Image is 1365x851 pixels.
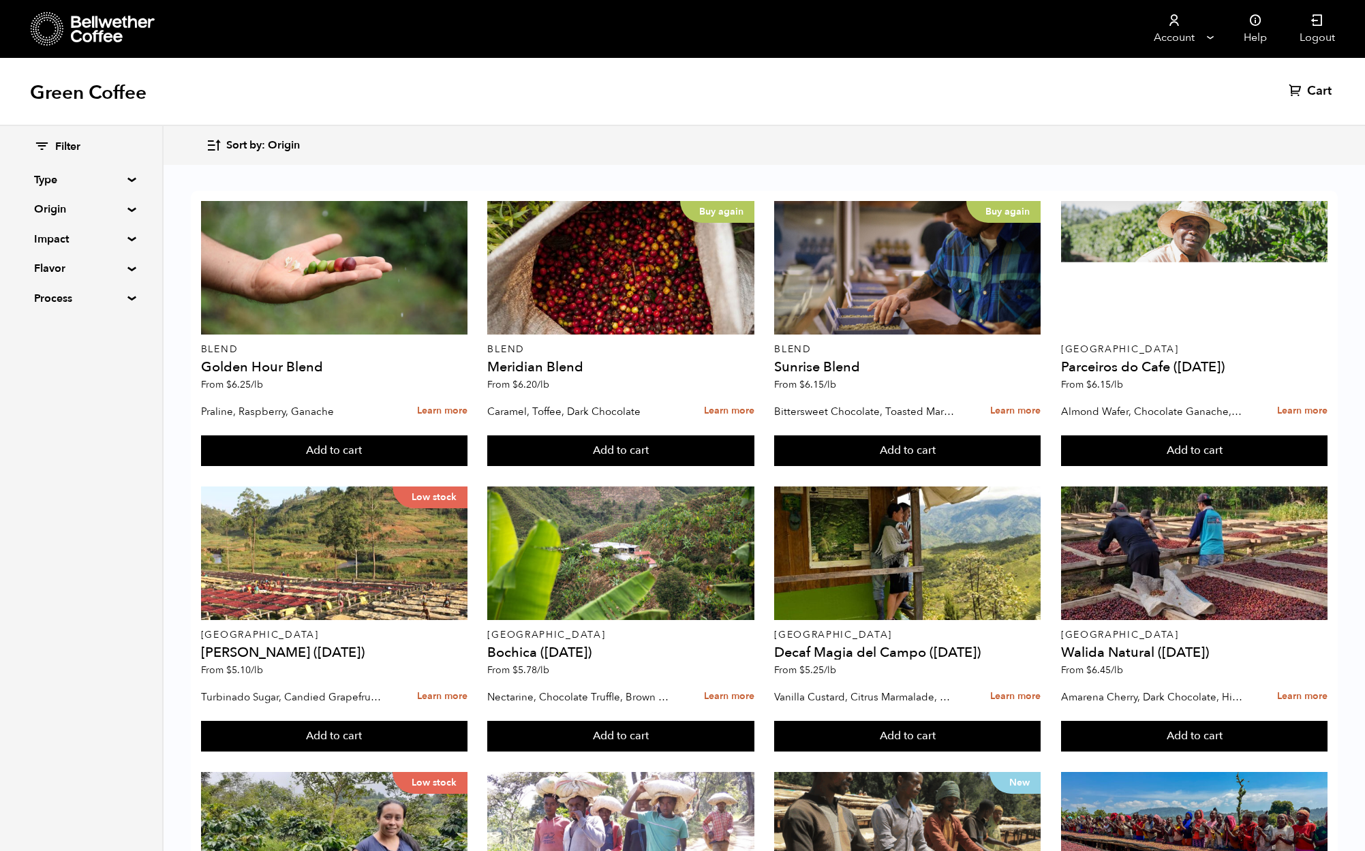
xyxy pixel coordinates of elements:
[1061,721,1328,752] button: Add to cart
[487,664,549,677] span: From
[226,378,263,391] bdi: 6.25
[774,378,836,391] span: From
[824,378,836,391] span: /lb
[1061,630,1328,640] p: [GEOGRAPHIC_DATA]
[417,682,467,711] a: Learn more
[34,172,128,188] summary: Type
[774,646,1041,660] h4: Decaf Magia del Campo ([DATE])
[30,80,147,105] h1: Green Coffee
[226,664,232,677] span: $
[1061,646,1328,660] h4: Walida Natural ([DATE])
[393,772,467,794] p: Low stock
[1061,664,1123,677] span: From
[774,360,1041,374] h4: Sunrise Blend
[1086,664,1123,677] bdi: 6.45
[34,201,128,217] summary: Origin
[201,435,467,467] button: Add to cart
[1277,682,1328,711] a: Learn more
[251,378,263,391] span: /lb
[487,646,754,660] h4: Bochica ([DATE])
[487,378,549,391] span: From
[201,630,467,640] p: [GEOGRAPHIC_DATA]
[1061,435,1328,467] button: Add to cart
[487,345,754,354] p: Blend
[201,378,263,391] span: From
[774,664,836,677] span: From
[251,664,263,677] span: /lb
[512,664,549,677] bdi: 5.78
[1086,378,1092,391] span: $
[226,378,232,391] span: $
[201,486,467,620] a: Low stock
[1061,345,1328,354] p: [GEOGRAPHIC_DATA]
[1111,378,1123,391] span: /lb
[34,260,128,277] summary: Flavor
[512,378,518,391] span: $
[799,378,805,391] span: $
[774,721,1041,752] button: Add to cart
[206,129,300,161] button: Sort by: Origin
[799,378,836,391] bdi: 6.15
[487,687,669,707] p: Nectarine, Chocolate Truffle, Brown Sugar
[704,682,754,711] a: Learn more
[1061,401,1242,422] p: Almond Wafer, Chocolate Ganache, Bing Cherry
[226,138,300,153] span: Sort by: Origin
[487,435,754,467] button: Add to cart
[774,687,955,707] p: Vanilla Custard, Citrus Marmalade, Caramel
[393,486,467,508] p: Low stock
[1111,664,1123,677] span: /lb
[201,360,467,374] h4: Golden Hour Blend
[201,664,263,677] span: From
[774,435,1041,467] button: Add to cart
[201,401,382,422] p: Praline, Raspberry, Ganache
[1061,378,1123,391] span: From
[1307,83,1332,99] span: Cart
[966,201,1041,223] p: Buy again
[1289,83,1335,99] a: Cart
[774,201,1041,335] a: Buy again
[487,360,754,374] h4: Meridian Blend
[201,687,382,707] p: Turbinado Sugar, Candied Grapefruit, Spiced Plum
[487,630,754,640] p: [GEOGRAPHIC_DATA]
[537,664,549,677] span: /lb
[201,345,467,354] p: Blend
[774,345,1041,354] p: Blend
[417,397,467,426] a: Learn more
[799,664,805,677] span: $
[34,231,128,247] summary: Impact
[990,772,1041,794] p: New
[774,630,1041,640] p: [GEOGRAPHIC_DATA]
[990,682,1041,711] a: Learn more
[774,401,955,422] p: Bittersweet Chocolate, Toasted Marshmallow, Candied Orange, Praline
[201,646,467,660] h4: [PERSON_NAME] ([DATE])
[1277,397,1328,426] a: Learn more
[1086,664,1092,677] span: $
[1061,360,1328,374] h4: Parceiros do Cafe ([DATE])
[1061,687,1242,707] p: Amarena Cherry, Dark Chocolate, Hibiscus
[680,201,754,223] p: Buy again
[487,401,669,422] p: Caramel, Toffee, Dark Chocolate
[226,664,263,677] bdi: 5.10
[537,378,549,391] span: /lb
[512,378,549,391] bdi: 6.20
[824,664,836,677] span: /lb
[704,397,754,426] a: Learn more
[487,721,754,752] button: Add to cart
[201,721,467,752] button: Add to cart
[799,664,836,677] bdi: 5.25
[512,664,518,677] span: $
[34,290,128,307] summary: Process
[1086,378,1123,391] bdi: 6.15
[487,201,754,335] a: Buy again
[990,397,1041,426] a: Learn more
[55,140,80,155] span: Filter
